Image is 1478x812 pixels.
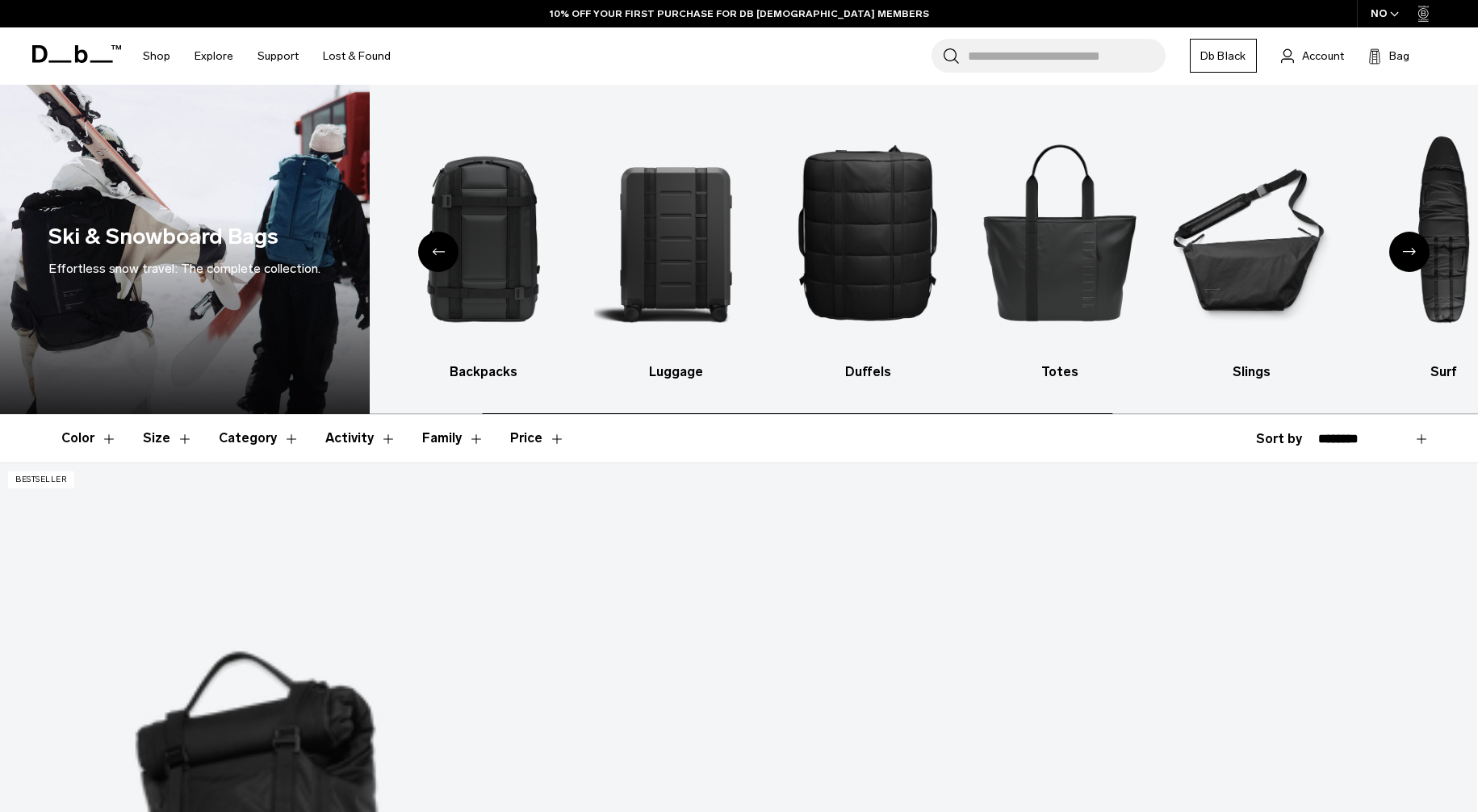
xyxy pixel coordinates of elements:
[402,109,566,382] a: Db Backpacks
[48,220,278,253] h1: Ski & Snowboard Bags
[1389,48,1409,65] span: Bag
[786,362,950,382] h3: Duffels
[1170,109,1334,382] a: Db Slings
[550,6,929,21] a: 10% OFF YOUR FIRST PURCHASE FOR DB [DEMOGRAPHIC_DATA] MEMBERS
[402,362,566,382] h3: Backpacks
[422,415,484,462] button: Toggle Filter
[1190,39,1257,73] a: Db Black
[594,109,758,382] li: 3 / 10
[1170,362,1334,382] h3: Slings
[210,362,374,382] h3: All products
[1389,232,1430,272] div: Next slide
[594,109,758,382] a: Db Luggage
[418,232,458,272] div: Previous slide
[219,415,299,462] button: Toggle Filter
[1170,109,1334,354] img: Db
[1368,46,1409,65] button: Bag
[1170,109,1334,382] li: 6 / 10
[978,109,1141,382] li: 5 / 10
[61,415,117,462] button: Toggle Filter
[978,109,1141,354] img: Db
[786,109,950,382] li: 4 / 10
[8,471,74,488] p: Bestseller
[1281,46,1344,65] a: Account
[325,415,396,462] button: Toggle Filter
[978,109,1141,382] a: Db Totes
[143,27,170,85] a: Shop
[323,27,391,85] a: Lost & Found
[48,261,320,276] span: Effortless snow travel: The complete collection.
[1302,48,1344,65] span: Account
[195,27,233,85] a: Explore
[210,109,374,382] a: Db All products
[594,109,758,354] img: Db
[786,109,950,354] img: Db
[594,362,758,382] h3: Luggage
[402,109,566,354] img: Db
[210,109,374,382] li: 1 / 10
[143,415,193,462] button: Toggle Filter
[210,109,374,354] img: Db
[978,362,1141,382] h3: Totes
[402,109,566,382] li: 2 / 10
[131,27,403,85] nav: Main Navigation
[786,109,950,382] a: Db Duffels
[510,415,565,462] button: Toggle Price
[257,27,299,85] a: Support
